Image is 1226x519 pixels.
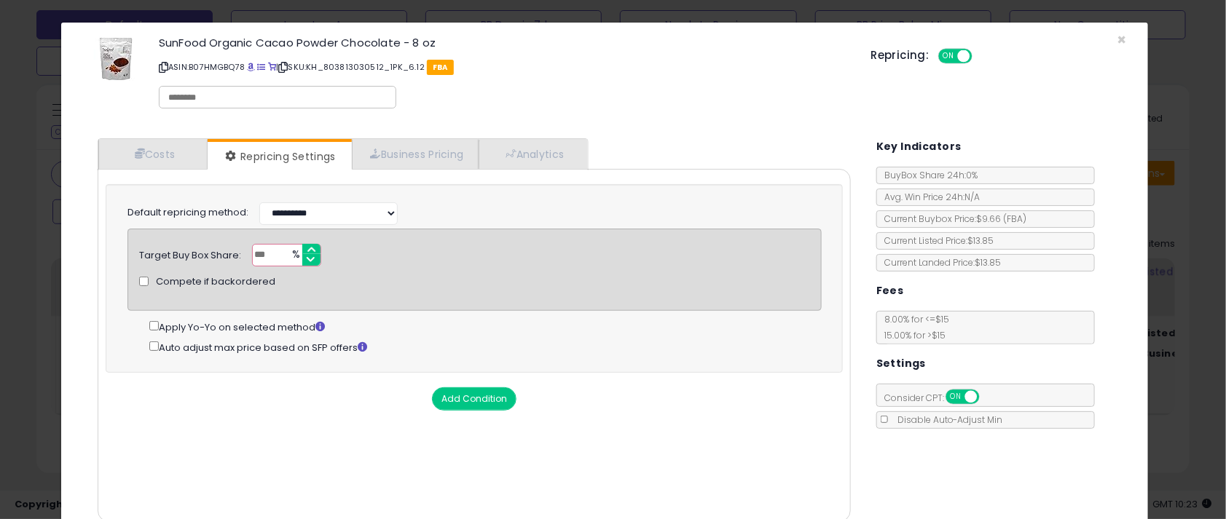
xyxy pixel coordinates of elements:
[432,387,516,411] button: Add Condition
[159,37,849,48] h3: SunFood Organic Cacao Powder Chocolate - 8 oz
[149,318,822,334] div: Apply Yo-Yo on selected method
[156,275,275,289] span: Compete if backordered
[876,354,926,373] h5: Settings
[258,61,266,73] a: All offer listings
[877,392,999,404] span: Consider CPT:
[479,139,586,169] a: Analytics
[877,191,980,203] span: Avg. Win Price 24h: N/A
[352,139,479,169] a: Business Pricing
[877,213,1026,225] span: Current Buybox Price:
[876,138,962,156] h5: Key Indicators
[877,256,1001,269] span: Current Landed Price: $13.85
[877,329,946,341] span: 15.00 % for > $15
[877,234,994,247] span: Current Listed Price: $13.85
[890,413,1003,426] span: Disable Auto-Adjust Min
[208,142,350,171] a: Repricing Settings
[159,55,849,79] p: ASIN: B07HMGBQ78 | SKU: KH_803813030512_1PK_6.12
[976,213,1026,225] span: $9.66
[139,244,241,263] div: Target Buy Box Share:
[127,206,248,220] label: Default repricing method:
[1117,29,1126,50] span: ×
[94,37,138,81] img: 41l-UTHMWTL._SL60_.jpg
[98,139,208,169] a: Costs
[977,391,1000,403] span: OFF
[871,49,930,61] h5: Repricing:
[149,338,822,354] div: Auto adjust max price based on SFP offers
[970,50,993,63] span: OFF
[877,169,978,181] span: BuyBox Share 24h: 0%
[1003,213,1026,225] span: ( FBA )
[268,61,276,73] a: Your listing only
[427,60,454,75] span: FBA
[877,313,949,341] span: 8.00 % for <= $15
[283,245,307,266] span: %
[940,50,958,63] span: ON
[247,61,255,73] a: BuyBox page
[876,282,904,300] h5: Fees
[947,391,965,403] span: ON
